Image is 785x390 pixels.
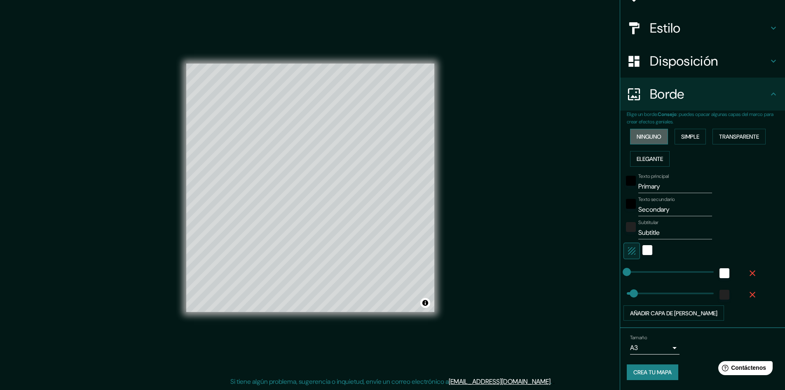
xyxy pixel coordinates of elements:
[552,377,553,386] font: .
[658,111,677,118] font: Consejo
[620,12,785,45] div: Estilo
[712,358,776,381] iframe: Lanzador de widgets de ayuda
[638,196,675,203] font: Texto secundario
[712,129,766,144] button: Transparente
[633,369,672,376] font: Crea tu mapa
[630,343,638,352] font: A3
[650,19,681,37] font: Estilo
[553,377,555,386] font: .
[719,133,759,140] font: Transparente
[638,173,669,180] font: Texto principal
[719,268,729,278] button: white
[637,133,661,140] font: Ninguno
[626,222,636,232] button: color-222222
[449,377,551,386] a: [EMAIL_ADDRESS][DOMAIN_NAME]
[630,341,680,355] div: A3
[630,129,668,144] button: Ninguno
[420,298,430,308] button: Activar o desactivar atribución
[620,78,785,111] div: Borde
[650,85,684,103] font: Borde
[627,111,773,125] font: : puedes opacar algunas capas del marco para crear efectos geniales.
[681,133,699,140] font: Simple
[551,377,552,386] font: .
[630,310,717,317] font: Añadir capa de [PERSON_NAME]
[230,377,449,386] font: Si tiene algún problema, sugerencia o inquietud, envíe un correo electrónico a
[650,52,718,70] font: Disposición
[627,111,658,118] font: Elige un borde.
[637,155,663,163] font: Elegante
[626,176,636,186] button: negro
[620,45,785,78] div: Disposición
[626,199,636,209] button: negro
[642,245,652,255] button: blanco
[630,335,647,341] font: Tamaño
[638,219,658,226] font: Subtitular
[623,305,724,321] button: Añadir capa de [PERSON_NAME]
[627,364,678,380] button: Crea tu mapa
[630,151,670,167] button: Elegante
[675,129,706,144] button: Simple
[719,290,729,300] button: color-222222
